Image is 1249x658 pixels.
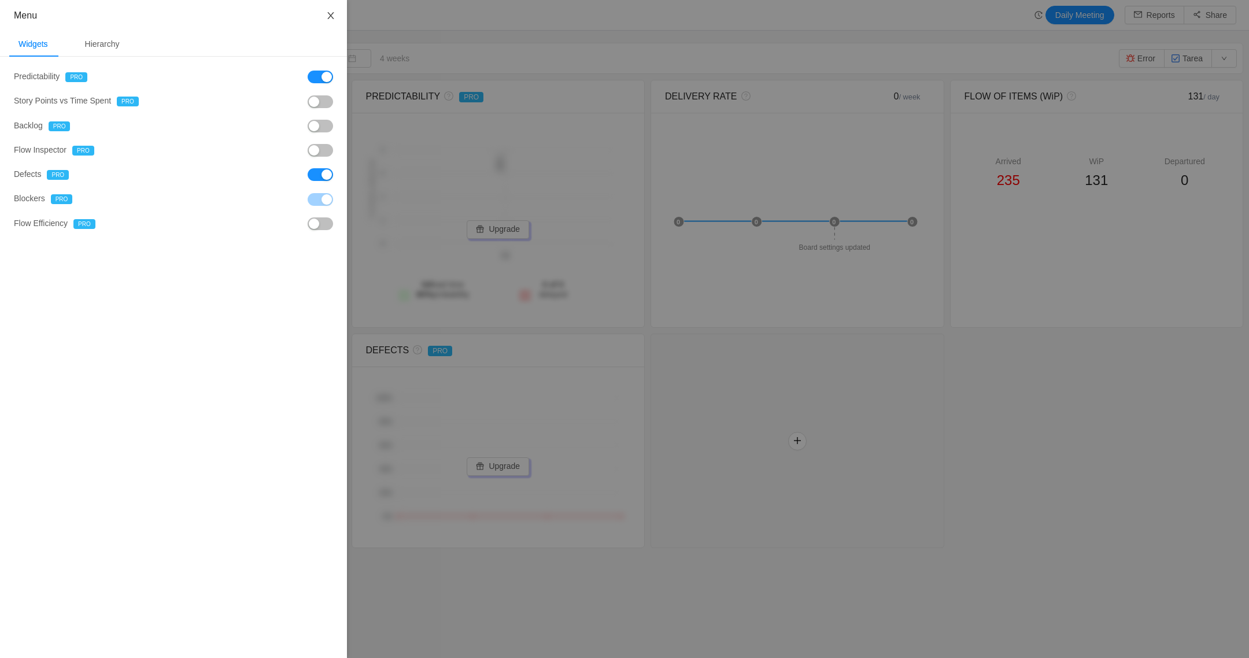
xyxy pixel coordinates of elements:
span: PRO [73,219,95,229]
span: PRO [51,194,73,204]
div: Story Points vs Time Spent [14,95,173,108]
div: Flow Efficiency [14,217,173,230]
span: PRO [72,146,94,156]
span: PRO [65,72,87,82]
div: Blockers [14,193,173,205]
div: Backlog [14,120,173,132]
div: Flow Inspector [14,144,173,157]
span: PRO [49,121,71,131]
div: Hierarchy [76,31,129,57]
div: Predictability [14,71,173,83]
span: PRO [117,97,139,106]
span: PRO [47,170,69,180]
i: icon: close [326,11,335,20]
div: Defects [14,168,173,181]
div: Widgets [9,31,57,57]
